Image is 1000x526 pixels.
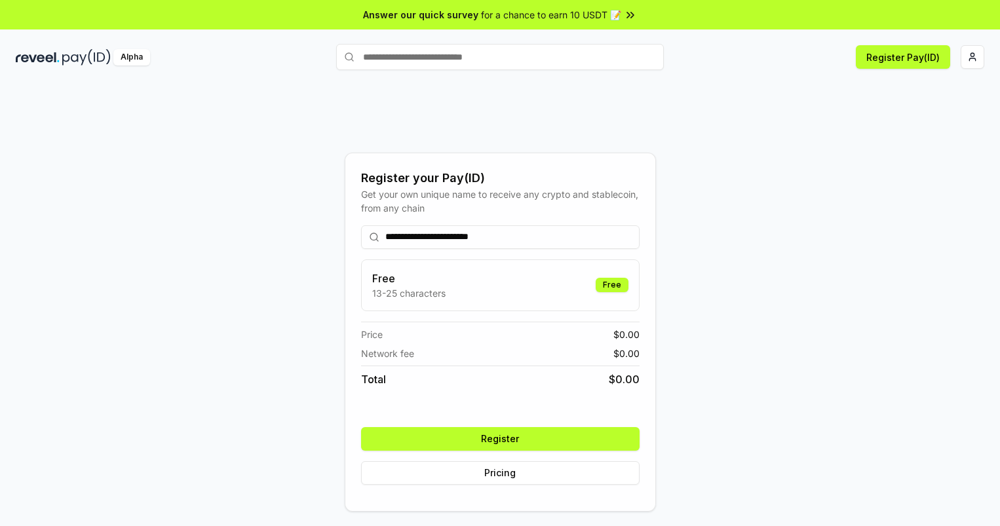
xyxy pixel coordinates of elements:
[361,427,640,451] button: Register
[609,371,640,387] span: $ 0.00
[16,49,60,66] img: reveel_dark
[113,49,150,66] div: Alpha
[613,328,640,341] span: $ 0.00
[613,347,640,360] span: $ 0.00
[361,347,414,360] span: Network fee
[372,286,446,300] p: 13-25 characters
[361,187,640,215] div: Get your own unique name to receive any crypto and stablecoin, from any chain
[856,45,950,69] button: Register Pay(ID)
[361,461,640,485] button: Pricing
[361,371,386,387] span: Total
[596,278,628,292] div: Free
[481,8,621,22] span: for a chance to earn 10 USDT 📝
[361,328,383,341] span: Price
[361,169,640,187] div: Register your Pay(ID)
[363,8,478,22] span: Answer our quick survey
[62,49,111,66] img: pay_id
[372,271,446,286] h3: Free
